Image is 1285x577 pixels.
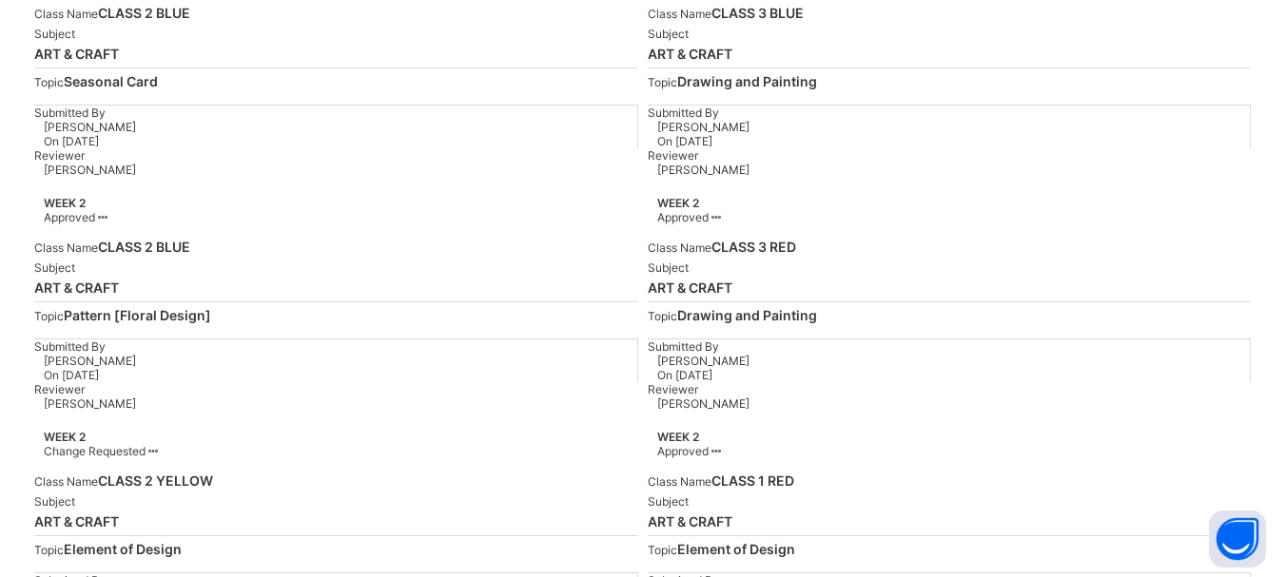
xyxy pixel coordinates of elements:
span: Reviewer [648,382,698,396]
span: CLASS 1 RED [711,472,794,489]
span: CLASS 2 BLUE [98,239,190,255]
span: Pattern [Floral Design] [64,307,211,323]
span: WEEK 2 [657,430,699,444]
span: Topic [648,543,677,557]
span: ART & CRAFT [34,275,638,301]
span: Subject [648,494,689,509]
span: [PERSON_NAME] [44,163,136,177]
span: Topic [34,543,64,557]
span: Subject [34,494,75,509]
span: Reviewer [34,382,85,396]
span: Subject [34,27,75,41]
span: [PERSON_NAME] [657,163,750,177]
span: Submitted By [34,106,106,120]
span: Class Name [34,474,98,489]
span: Class Name [648,240,711,255]
span: [PERSON_NAME] [44,120,136,134]
span: [PERSON_NAME] [657,120,750,134]
span: ART & CRAFT [648,509,1252,535]
span: Submitted By [648,106,719,120]
span: ART & CRAFT [648,275,1252,301]
span: ART & CRAFT [34,41,638,67]
span: Class Name [34,240,98,255]
span: CLASS 2 BLUE [98,5,190,21]
span: Class Name [648,7,711,21]
span: Seasonal Card [64,73,158,89]
span: WEEK 2 [44,430,86,444]
span: Class Name [648,474,711,489]
span: CLASS 2 YELLOW [98,472,213,489]
span: CLASS 3 RED [711,239,796,255]
span: Element of Design [677,541,795,557]
span: Reviewer [34,148,85,163]
span: Approved [657,210,709,224]
span: Approved [44,210,95,224]
span: On [DATE] [44,134,99,148]
span: Drawing and Painting [677,307,817,323]
span: Change Requested [44,444,146,458]
span: Topic [34,309,64,323]
span: [PERSON_NAME] [657,354,750,368]
span: On [DATE] [657,368,712,382]
span: Class Name [34,7,98,21]
span: On [DATE] [44,368,99,382]
span: Subject [648,260,689,275]
span: WEEK 2 [657,196,699,210]
span: ART & CRAFT [648,41,1252,67]
span: Topic [648,75,677,89]
span: Subject [648,27,689,41]
span: Subject [34,260,75,275]
span: Drawing and Painting [677,73,817,89]
span: On [DATE] [657,134,712,148]
span: WEEK 2 [44,196,86,210]
span: [PERSON_NAME] [44,354,136,368]
span: Approved [657,444,709,458]
span: [PERSON_NAME] [657,396,750,411]
span: Topic [648,309,677,323]
span: Element of Design [64,541,182,557]
span: ART & CRAFT [34,509,638,535]
span: Submitted By [648,339,719,354]
span: [PERSON_NAME] [44,396,136,411]
span: CLASS 3 BLUE [711,5,804,21]
span: Submitted By [34,339,106,354]
span: Reviewer [648,148,698,163]
span: Topic [34,75,64,89]
button: Open asap [1209,510,1266,567]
